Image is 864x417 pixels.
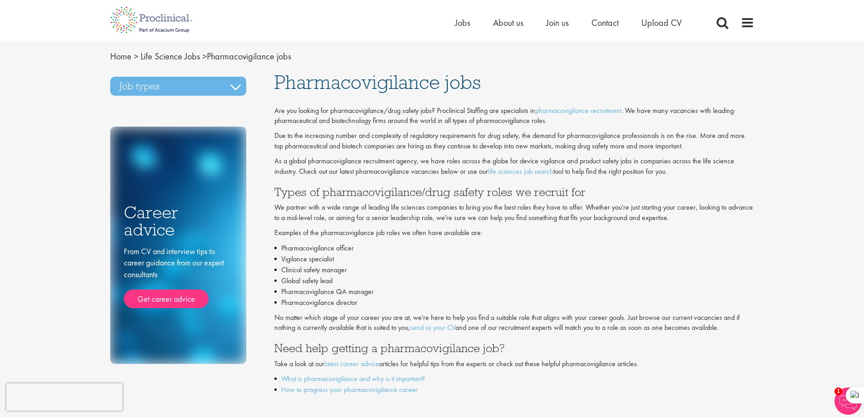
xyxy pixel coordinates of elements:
[274,131,754,152] p: Due to the increasing number and complexity of regulatory requirements for drug safety, the deman...
[124,245,233,309] div: From CV and interview tips to career guidance from our expert consultants
[110,50,291,62] span: Pharmacovigilance jobs
[410,323,455,332] a: send us your CV
[274,342,754,354] h3: Need help getting a pharmacovigilance job?
[274,202,754,223] p: We partner with a wide range of leading life sciences companies to bring you the best roles they ...
[641,17,682,29] a: Upload CV
[6,383,122,411] iframe: reCAPTCHA
[835,388,842,395] span: 1
[134,50,138,62] span: >
[591,17,619,29] a: Contact
[274,156,754,177] p: As a global pharmacovigilance recruitment agency, we have roles across the globe for device vigil...
[274,359,754,369] p: Take a look at our articles for helpful tips from the experts or check out these helpful pharmaco...
[274,313,754,334] p: No matter which stage of your career you are at, we're here to help you find a suitable role that...
[274,106,754,127] p: Are you looking for pharmacovigilance/drug safety jobs? Proclinical Staffing are specialists in ....
[110,50,132,62] a: breadcrumb link to Home
[124,204,233,239] h3: Career advice
[493,17,523,29] a: About us
[141,50,200,62] a: breadcrumb link to Life Science Jobs
[274,243,754,254] li: Pharmacovigilance officer
[274,297,754,308] li: Pharmacovigilance director
[546,17,569,29] a: Join us
[274,70,481,94] span: Pharmacovigilance jobs
[281,374,425,383] a: What is pharmacovigilance and why is it important?
[274,265,754,275] li: Clinical safety manager
[202,50,207,62] span: >
[274,186,754,198] h3: Types of pharmacovigilance/drug safety roles we recruit for
[274,286,754,297] li: Pharmacovigilance QA manager
[124,289,209,309] a: Get career advice
[535,106,621,115] a: pharmacovigilance recruitment
[274,228,754,238] p: Examples of the pharmacovigilance job roles we often have available are:
[455,17,470,29] a: Jobs
[488,167,553,176] a: life sciences job search
[281,385,418,394] a: How to progress your pharmacovigilance career
[274,254,754,265] li: Vigilance specialist
[110,77,246,96] h3: Job types
[835,388,862,415] img: Chatbot
[324,359,379,368] a: latest career advice
[274,275,754,286] li: Global safety lead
